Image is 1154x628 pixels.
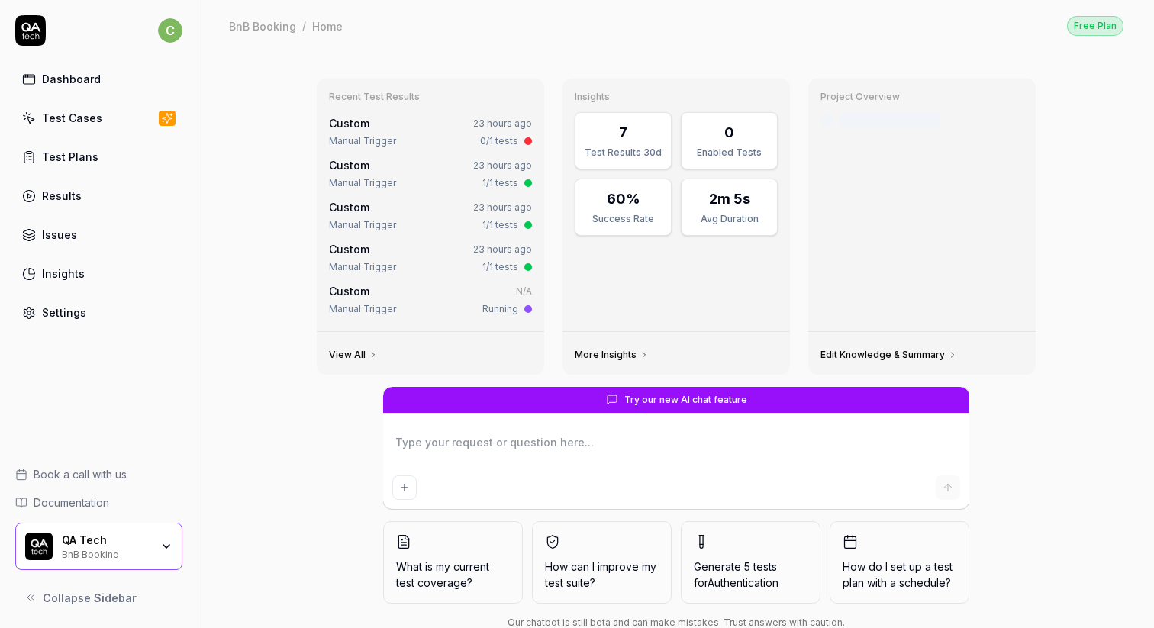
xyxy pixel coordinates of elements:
div: 60% [607,188,640,209]
span: Generate 5 tests for Authentication [694,560,778,589]
div: Settings [42,304,86,320]
div: Free Plan [1067,16,1123,36]
div: Manual Trigger [329,134,396,148]
time: 23 hours ago [473,159,532,171]
a: Edit Knowledge & Summary [820,349,957,361]
div: Home [312,18,343,34]
div: Success Rate [585,212,662,226]
div: Manual Trigger [329,218,396,232]
a: Custom23 hours agoManual Trigger1/1 tests [326,154,535,193]
div: 0 [724,122,734,143]
div: Insights [42,266,85,282]
a: Test Plans [15,142,182,172]
a: CustomN/AManual TriggerRunning [326,280,535,319]
div: Dashboard [42,71,101,87]
button: QA Tech LogoQA TechBnB Booking [15,523,182,570]
a: Book a call with us [15,466,182,482]
h3: Recent Test Results [329,91,532,103]
span: Custom [329,117,369,130]
div: Last crawled [DATE] [839,112,941,128]
span: Book a call with us [34,466,127,482]
span: Try our new AI chat feature [624,393,747,407]
span: Custom [329,159,369,172]
a: Test Cases [15,103,182,133]
div: Manual Trigger [329,260,396,274]
a: Results [15,181,182,211]
a: Documentation [15,494,182,510]
div: 1/1 tests [482,218,518,232]
a: Custom23 hours agoManual Trigger1/1 tests [326,196,535,235]
h3: Insights [575,91,778,103]
button: Generate 5 tests forAuthentication [681,521,820,604]
div: 0/1 tests [480,134,518,148]
button: c [158,15,182,46]
a: Dashboard [15,64,182,94]
a: Free Plan [1067,15,1123,36]
div: 7 [619,122,627,143]
button: How can I improve my test suite? [532,521,672,604]
div: BnB Booking [62,547,150,559]
div: Issues [42,227,77,243]
span: How do I set up a test plan with a schedule? [843,559,956,591]
div: Test Cases [42,110,102,126]
img: QA Tech Logo [25,533,53,560]
a: Insights [15,259,182,288]
span: Custom [329,285,369,298]
div: Test Results 30d [585,146,662,159]
a: Custom23 hours agoManual Trigger1/1 tests [326,238,535,277]
div: BnB Booking [229,18,296,34]
button: Collapse Sidebar [15,582,182,613]
button: How do I set up a test plan with a schedule? [830,521,969,604]
a: More Insights [575,349,649,361]
div: / [302,18,306,34]
div: Results [42,188,82,204]
div: Running [482,302,518,316]
a: Issues [15,220,182,250]
span: Collapse Sidebar [43,590,137,606]
time: 23 hours ago [473,118,532,129]
div: Test Plans [42,149,98,165]
span: c [158,18,182,43]
a: Settings [15,298,182,327]
div: 2m 5s [709,188,750,209]
div: 1/1 tests [482,260,518,274]
div: Manual Trigger [329,176,396,190]
div: 1/1 tests [482,176,518,190]
div: Enabled Tests [691,146,768,159]
span: Custom [329,201,369,214]
button: What is my current test coverage? [383,521,523,604]
span: How can I improve my test suite? [545,559,659,591]
h3: Project Overview [820,91,1023,103]
a: View All [329,349,378,361]
time: 23 hours ago [473,201,532,213]
span: N/A [516,285,532,297]
span: Documentation [34,494,109,510]
span: What is my current test coverage? [396,559,510,591]
a: Custom23 hours agoManual Trigger0/1 tests [326,112,535,151]
div: QA Tech [62,533,150,547]
span: Custom [329,243,369,256]
div: Manual Trigger [329,302,396,316]
time: 23 hours ago [473,243,532,255]
button: Add attachment [392,475,417,500]
div: Avg Duration [691,212,768,226]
